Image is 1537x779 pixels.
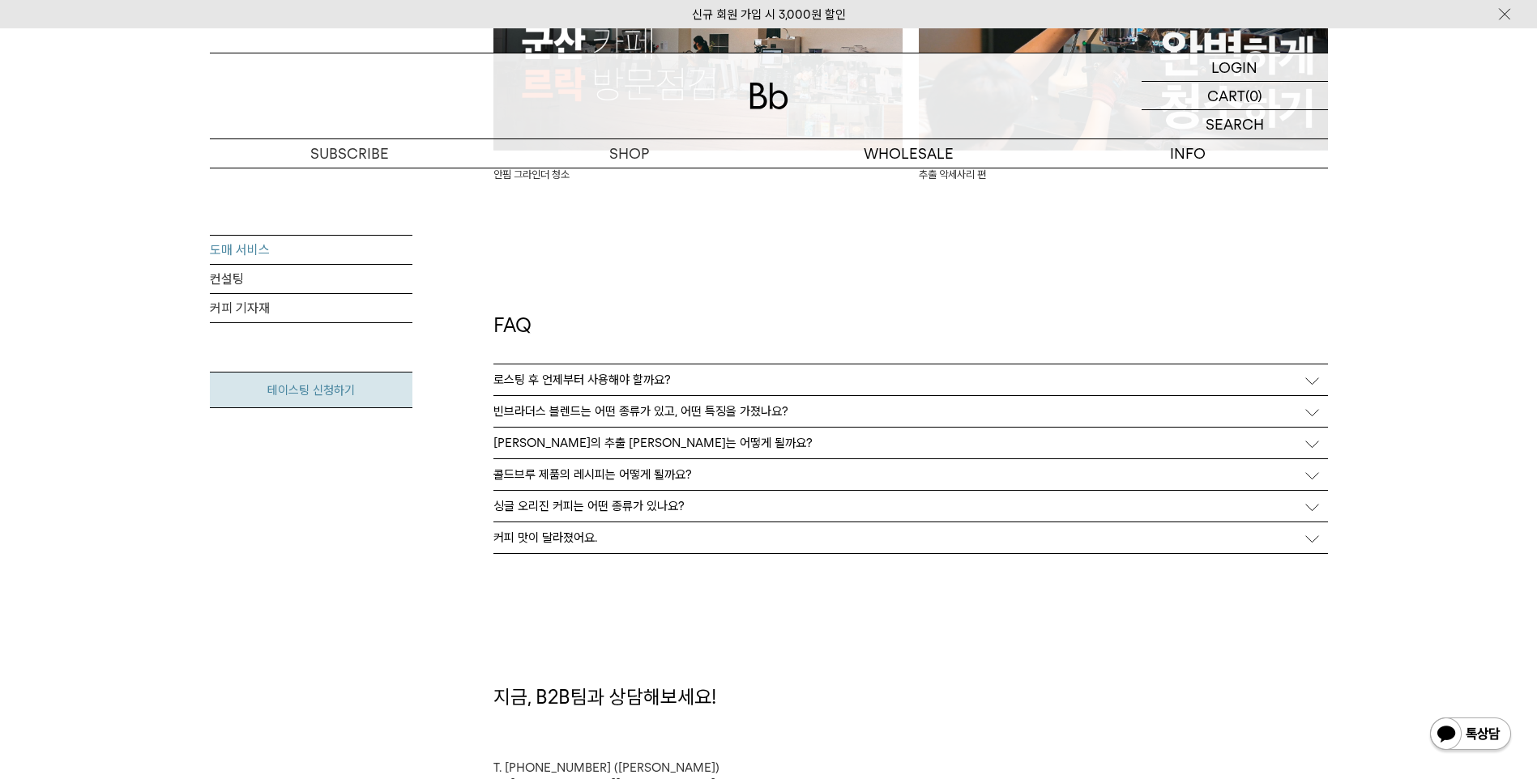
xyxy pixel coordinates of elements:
a: 테이스팅 신청하기 [210,372,412,408]
a: SHOP [489,139,769,168]
p: [PERSON_NAME]의 추출 [PERSON_NAME]는 어떻게 될까요? [493,436,813,450]
a: 컨설팅 [210,265,412,294]
p: 추출 악세사리 편 [919,167,1328,183]
a: CART (0) [1142,82,1328,110]
img: 로고 [749,83,788,109]
p: CART [1207,82,1245,109]
div: FAQ [485,312,1336,339]
a: SUBSCRIBE [210,139,489,168]
p: 빈브라더스 블렌드는 어떤 종류가 있고, 어떤 특징을 가졌나요? [493,404,788,419]
p: 안핌 그라인더 청소 [493,167,903,183]
a: 신규 회원 가입 시 3,000원 할인 [692,7,846,22]
p: SEARCH [1206,110,1264,138]
p: INFO [1048,139,1328,168]
a: 도매 서비스 [210,236,412,265]
a: LOGIN [1142,53,1328,82]
p: 싱글 오리진 커피는 어떤 종류가 있나요? [493,499,685,513]
p: WHOLESALE [769,139,1048,168]
p: 커피 맛이 달라졌어요. [493,530,597,545]
p: (0) [1245,82,1262,109]
a: T. [PHONE_NUMBER] ([PERSON_NAME]) [493,760,719,775]
p: LOGIN [1211,53,1257,81]
a: 커피 기자재 [210,294,412,323]
img: 카카오톡 채널 1:1 채팅 버튼 [1428,716,1513,755]
p: 로스팅 후 언제부터 사용해야 할까요? [493,372,671,387]
p: 콜드브루 제품의 레시피는 어떻게 될까요? [493,467,692,482]
div: 지금, B2B팀과 상담해보세요! [485,683,1336,711]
